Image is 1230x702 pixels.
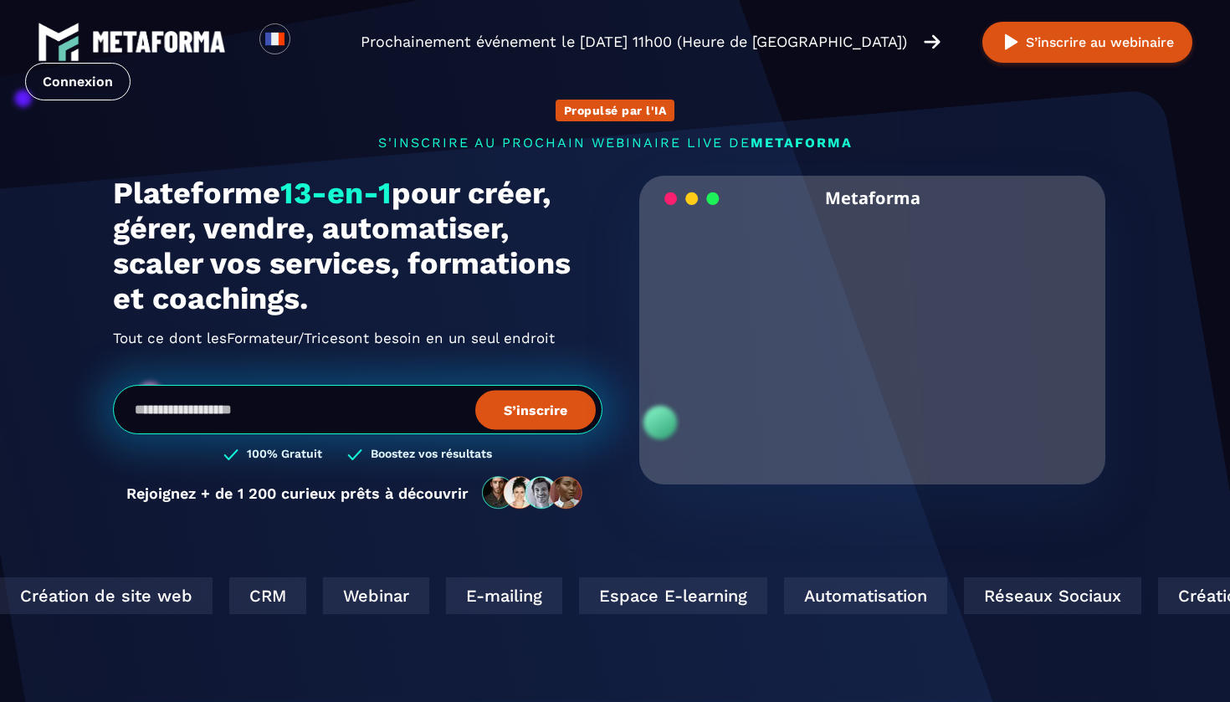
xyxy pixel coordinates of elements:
h3: Boostez vos résultats [371,447,492,463]
a: Connexion [25,63,131,100]
span: Formateur/Trices [227,325,346,351]
span: METAFORMA [751,135,853,151]
img: fr [264,28,285,49]
div: CRM [228,577,305,614]
div: Webinar [321,577,428,614]
button: S’inscrire au webinaire [982,22,1192,63]
p: Rejoignez + de 1 200 curieux prêts à découvrir [126,484,469,502]
h2: Metaforma [825,176,920,220]
span: 13-en-1 [280,176,392,211]
h1: Plateforme pour créer, gérer, vendre, automatiser, scaler vos services, formations et coachings. [113,176,602,316]
img: play [1001,32,1022,53]
img: community-people [477,475,589,510]
input: Search for option [305,32,317,52]
div: E-mailing [444,577,561,614]
img: logo [38,21,79,63]
h3: 100% Gratuit [247,447,322,463]
div: Réseaux Sociaux [962,577,1140,614]
div: Espace E-learning [577,577,766,614]
h2: Tout ce dont les ont besoin en un seul endroit [113,325,602,351]
video: Your browser does not support the video tag. [652,220,1093,440]
p: Prochainement événement le [DATE] 11h00 (Heure de [GEOGRAPHIC_DATA]) [361,30,907,54]
img: checked [223,447,238,463]
img: loading [664,191,720,207]
div: Search for option [290,23,331,60]
div: Automatisation [782,577,946,614]
p: s'inscrire au prochain webinaire live de [113,135,1117,151]
img: arrow-right [924,33,940,51]
button: S’inscrire [475,390,596,429]
img: logo [92,31,226,53]
img: checked [347,447,362,463]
